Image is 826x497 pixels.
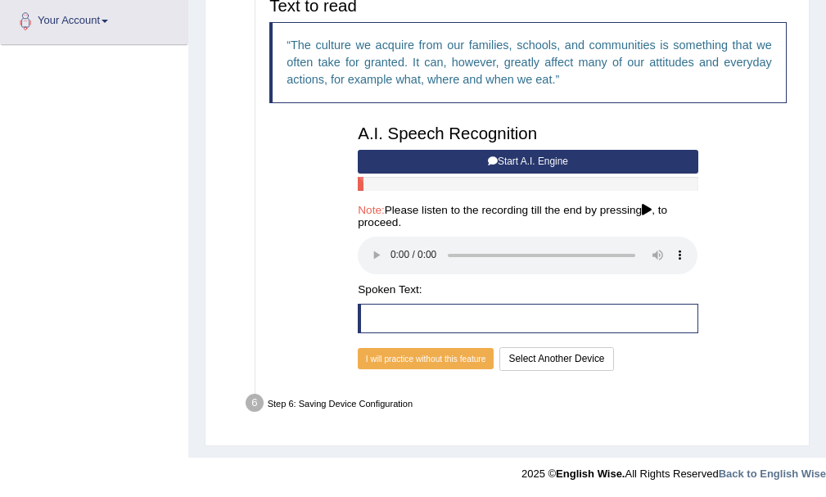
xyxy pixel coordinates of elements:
span: Note: [358,204,385,216]
button: Start A.I. Engine [358,150,697,174]
h3: A.I. Speech Recognition [358,124,697,142]
h4: Please listen to the recording till the end by pressing , to proceed. [358,205,697,229]
strong: English Wise. [556,468,625,480]
div: Step 6: Saving Device Configuration [240,390,803,420]
q: The culture we acquire from our families, schools, and communities is something that we often tak... [287,38,772,87]
a: Back to English Wise [719,468,826,480]
button: Select Another Device [499,347,613,371]
button: I will practice without this feature [358,348,494,369]
h4: Spoken Text: [358,284,697,296]
div: 2025 © All Rights Reserved [521,458,826,481]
